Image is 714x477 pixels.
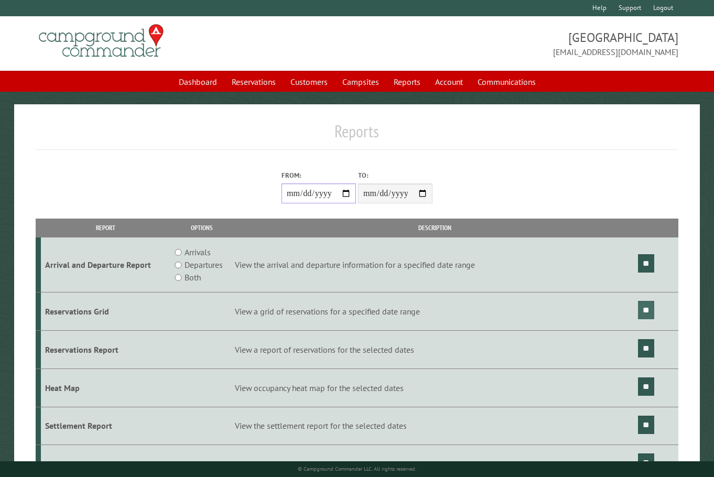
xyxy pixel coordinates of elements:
[298,465,416,472] small: © Campground Commander LLC. All rights reserved.
[233,237,636,292] td: View the arrival and departure information for a specified date range
[284,72,334,92] a: Customers
[41,368,170,407] td: Heat Map
[233,330,636,368] td: View a report of reservations for the selected dates
[185,258,223,271] label: Departures
[36,20,167,61] img: Campground Commander
[41,219,170,237] th: Report
[185,246,211,258] label: Arrivals
[41,292,170,331] td: Reservations Grid
[233,292,636,331] td: View a grid of reservations for a specified date range
[225,72,282,92] a: Reservations
[36,121,678,150] h1: Reports
[233,368,636,407] td: View occupancy heat map for the selected dates
[233,407,636,445] td: View the settlement report for the selected dates
[357,29,678,58] span: [GEOGRAPHIC_DATA] [EMAIL_ADDRESS][DOMAIN_NAME]
[185,271,201,284] label: Both
[41,330,170,368] td: Reservations Report
[387,72,427,92] a: Reports
[358,170,432,180] label: To:
[233,219,636,237] th: Description
[471,72,542,92] a: Communications
[172,72,223,92] a: Dashboard
[429,72,469,92] a: Account
[41,237,170,292] td: Arrival and Departure Report
[282,170,356,180] label: From:
[41,407,170,445] td: Settlement Report
[336,72,385,92] a: Campsites
[170,219,233,237] th: Options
